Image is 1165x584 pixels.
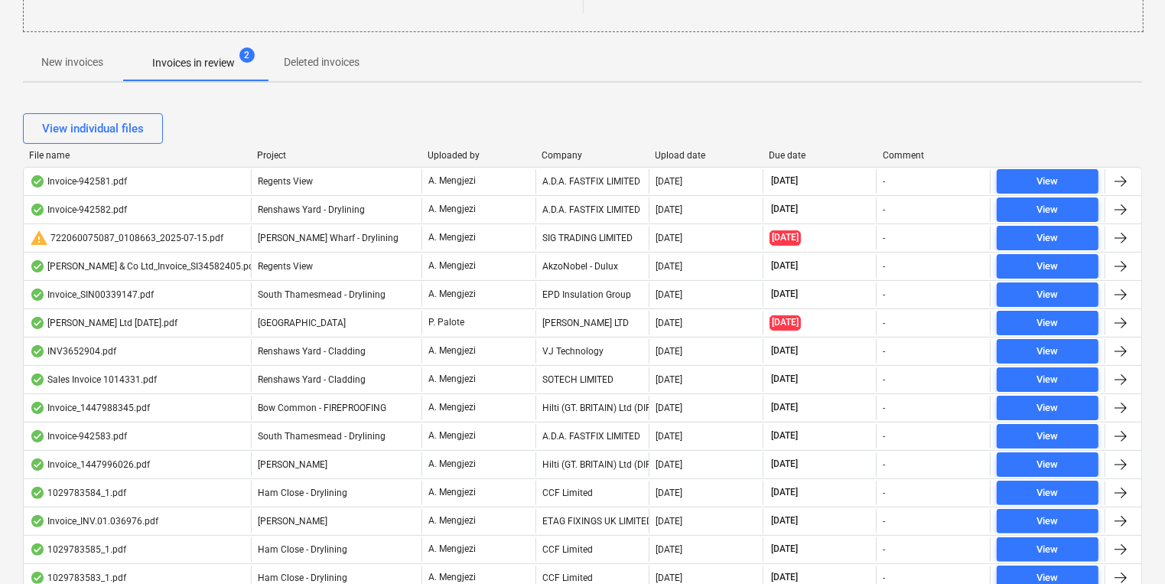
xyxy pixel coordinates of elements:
[30,543,45,556] div: OCR finished
[770,543,799,556] span: [DATE]
[883,176,885,187] div: -
[258,516,327,527] span: Trent Park
[535,282,649,307] div: EPD Insulation Group
[258,544,347,555] span: Ham Close - Drylining
[258,233,399,243] span: Montgomery's Wharf - Drylining
[535,396,649,420] div: Hilti (GT. BRITAIN) Ltd (DIRECT DEBIT)
[770,514,799,527] span: [DATE]
[770,175,799,188] span: [DATE]
[997,481,1098,505] button: View
[30,175,45,188] div: OCR finished
[997,311,1098,335] button: View
[656,403,682,413] div: [DATE]
[29,150,245,161] div: File name
[258,176,313,187] span: Regents View
[428,373,476,386] p: A. Mengjezi
[535,537,649,562] div: CCF Limited
[656,459,682,470] div: [DATE]
[41,54,103,70] p: New invoices
[428,458,476,471] p: A. Mengjezi
[30,430,45,442] div: OCR finished
[1037,343,1059,361] div: View
[258,374,366,385] span: Renshaws Yard - Cladding
[997,537,1098,562] button: View
[656,544,682,555] div: [DATE]
[542,150,643,161] div: Company
[30,572,126,584] div: 1029783583_1.pdf
[770,259,799,272] span: [DATE]
[997,169,1098,194] button: View
[997,282,1098,307] button: View
[770,288,799,301] span: [DATE]
[30,229,48,247] span: warning
[1037,371,1059,389] div: View
[1089,511,1165,584] div: Chat Widget
[883,488,885,498] div: -
[883,431,885,442] div: -
[30,345,116,357] div: INV3652904.pdf
[656,176,682,187] div: [DATE]
[997,452,1098,477] button: View
[30,260,257,272] div: [PERSON_NAME] & Co Ltd_Invoice_SI34582405.pdf
[883,573,885,583] div: -
[1037,258,1059,276] div: View
[258,431,386,442] span: South Thamesmead - Drylining
[1037,230,1059,247] div: View
[1037,513,1059,530] div: View
[656,488,682,498] div: [DATE]
[656,573,682,583] div: [DATE]
[535,226,649,250] div: SIG TRADING LIMITED
[258,403,386,413] span: Bow Common - FIREPROOFING
[770,571,799,584] span: [DATE]
[656,261,682,272] div: [DATE]
[997,197,1098,222] button: View
[1037,201,1059,219] div: View
[30,374,45,386] div: OCR finished
[428,203,476,216] p: A. Mengjezi
[770,486,799,499] span: [DATE]
[535,339,649,364] div: VJ Technology
[883,374,885,385] div: -
[656,516,682,527] div: [DATE]
[428,150,529,161] div: Uploaded by
[997,339,1098,364] button: View
[883,544,885,555] div: -
[30,175,127,188] div: Invoice-942581.pdf
[769,150,870,161] div: Due date
[997,396,1098,420] button: View
[997,424,1098,449] button: View
[428,543,476,556] p: A. Mengjezi
[535,367,649,392] div: SOTECH LIMITED
[656,204,682,215] div: [DATE]
[535,311,649,335] div: [PERSON_NAME] LTD
[1037,541,1059,559] div: View
[258,459,327,470] span: Trent Park
[1037,456,1059,474] div: View
[656,289,682,300] div: [DATE]
[535,424,649,449] div: A.D.A. FASTFIX LIMITED
[428,429,476,442] p: A. Mengjezi
[770,429,799,442] span: [DATE]
[152,55,235,71] p: Invoices in review
[30,487,126,499] div: 1029783584_1.pdf
[30,345,45,357] div: OCR finished
[770,401,799,414] span: [DATE]
[883,318,885,328] div: -
[428,316,464,329] p: P. Palote
[30,430,127,442] div: Invoice-942583.pdf
[770,458,799,471] span: [DATE]
[428,288,476,301] p: A. Mengjezi
[656,431,682,442] div: [DATE]
[30,317,177,329] div: [PERSON_NAME] Ltd [DATE].pdf
[883,403,885,413] div: -
[883,233,885,243] div: -
[30,317,45,329] div: OCR finished
[428,486,476,499] p: A. Mengjezi
[30,402,150,414] div: Invoice_1447988345.pdf
[770,203,799,216] span: [DATE]
[30,487,45,499] div: OCR finished
[258,573,347,583] span: Ham Close - Drylining
[883,346,885,357] div: -
[770,315,801,330] span: [DATE]
[30,572,45,584] div: OCR finished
